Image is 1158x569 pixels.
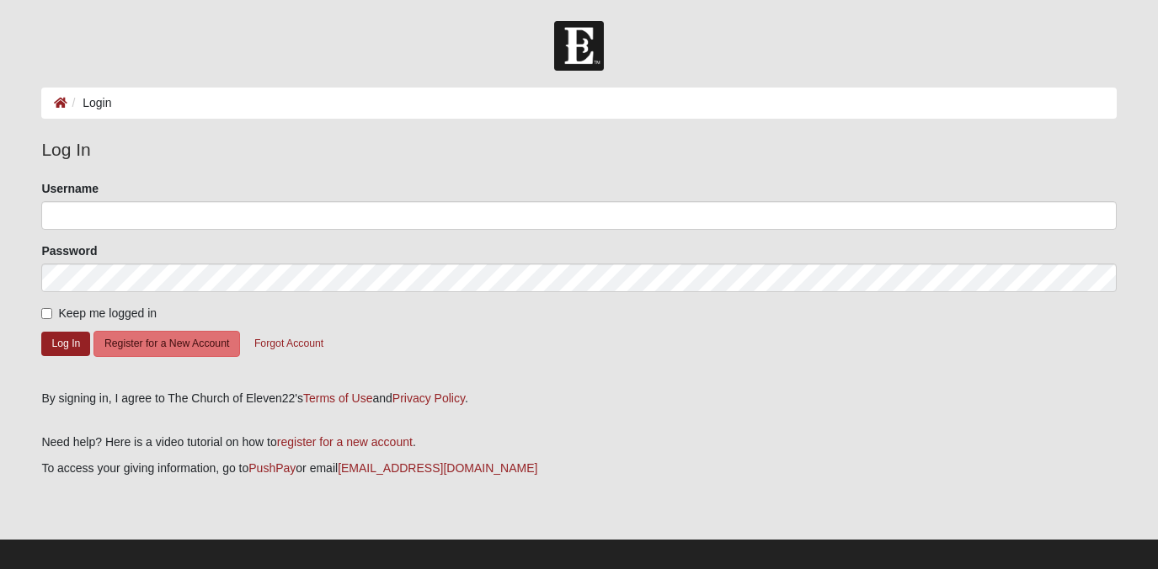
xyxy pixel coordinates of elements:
label: Password [41,242,97,259]
label: Username [41,180,99,197]
img: Church of Eleven22 Logo [554,21,604,71]
a: PushPay [248,461,296,475]
button: Forgot Account [243,331,334,357]
p: To access your giving information, go to or email [41,460,1116,477]
button: Register for a New Account [93,331,240,357]
legend: Log In [41,136,1116,163]
a: register for a new account [277,435,413,449]
button: Log In [41,332,90,356]
div: By signing in, I agree to The Church of Eleven22's and . [41,390,1116,407]
input: Keep me logged in [41,308,52,319]
p: Need help? Here is a video tutorial on how to . [41,433,1116,451]
li: Login [67,94,111,112]
a: Privacy Policy [392,391,465,405]
a: [EMAIL_ADDRESS][DOMAIN_NAME] [338,461,537,475]
span: Keep me logged in [58,306,157,320]
a: Terms of Use [303,391,372,405]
